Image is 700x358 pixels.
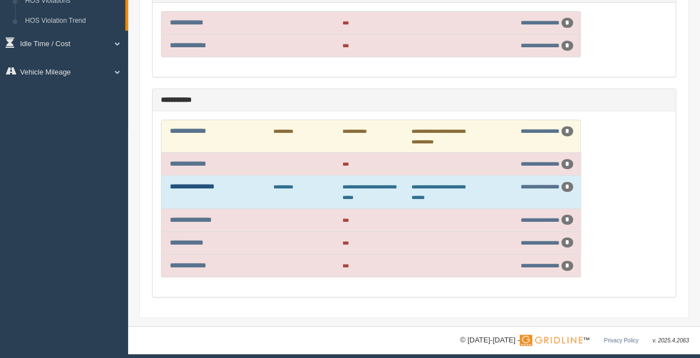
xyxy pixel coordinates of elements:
span: v. 2025.4.2063 [653,337,689,344]
img: Gridline [520,335,582,346]
a: Privacy Policy [604,337,638,344]
a: HOS Violation Trend [20,11,125,31]
div: © [DATE]-[DATE] - ™ [460,335,689,346]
